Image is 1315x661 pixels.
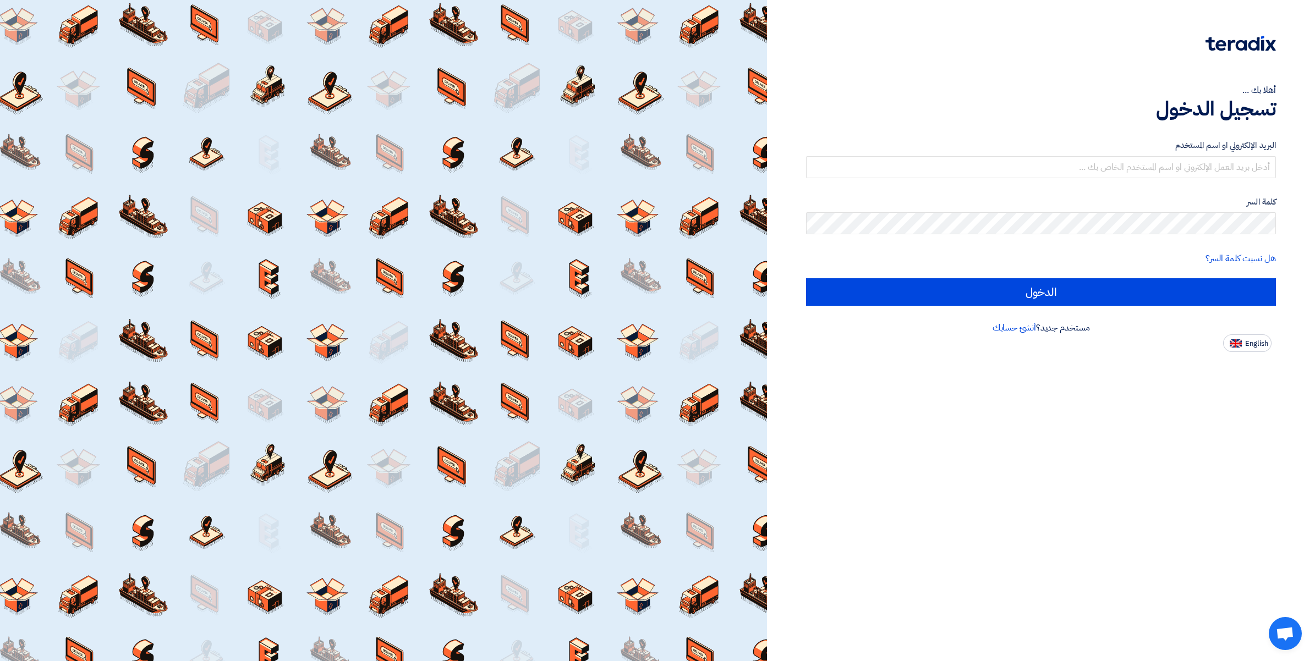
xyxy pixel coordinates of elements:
[1223,334,1272,352] button: English
[993,321,1036,334] a: أنشئ حسابك
[806,139,1276,152] label: البريد الإلكتروني او اسم المستخدم
[1245,340,1268,348] span: English
[1269,617,1302,650] div: Open chat
[806,196,1276,208] label: كلمة السر
[806,84,1276,97] div: أهلا بك ...
[806,321,1276,334] div: مستخدم جديد؟
[1206,36,1276,51] img: Teradix logo
[806,97,1276,121] h1: تسجيل الدخول
[1230,339,1242,348] img: en-US.png
[806,156,1276,178] input: أدخل بريد العمل الإلكتروني او اسم المستخدم الخاص بك ...
[806,278,1276,306] input: الدخول
[1206,252,1276,265] a: هل نسيت كلمة السر؟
